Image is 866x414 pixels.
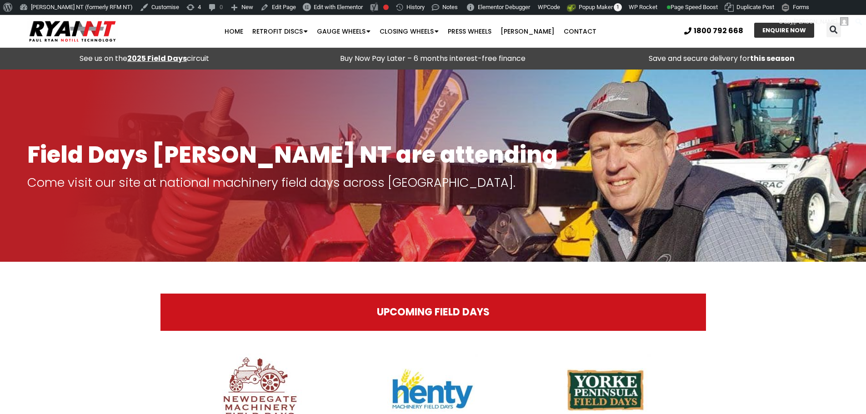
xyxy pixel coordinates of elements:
[27,17,118,45] img: Ryan NT logo
[383,5,389,10] div: Needs improvement
[754,23,814,38] a: ENQUIRE NOW
[826,23,841,37] div: Search
[582,52,861,65] p: Save and secure delivery for
[27,176,839,189] p: Come visit our site at national machinery field days across [GEOGRAPHIC_DATA].
[179,307,688,317] h2: UPCOMING FIELD DAYS
[127,53,187,64] a: 2025 Field Days
[312,22,375,40] a: Gauge Wheels
[314,4,363,10] span: Edit with Elementor
[168,22,653,40] nav: Menu
[614,3,622,11] span: 1
[694,27,743,35] span: 1800 792 668
[684,27,743,35] a: 1800 792 668
[762,27,806,33] span: ENQUIRE NOW
[559,22,601,40] a: Contact
[794,18,837,25] span: [PERSON_NAME]
[220,22,248,40] a: Home
[293,52,573,65] p: Buy Now Pay Later – 6 months interest-free finance
[248,22,312,40] a: Retrofit Discs
[750,53,795,64] strong: this season
[776,15,852,29] a: G'day,
[375,22,443,40] a: Closing Wheels
[5,52,284,65] div: See us on the circuit
[443,22,496,40] a: Press Wheels
[27,142,839,167] h1: Field Days [PERSON_NAME] NT are attending
[496,22,559,40] a: [PERSON_NAME]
